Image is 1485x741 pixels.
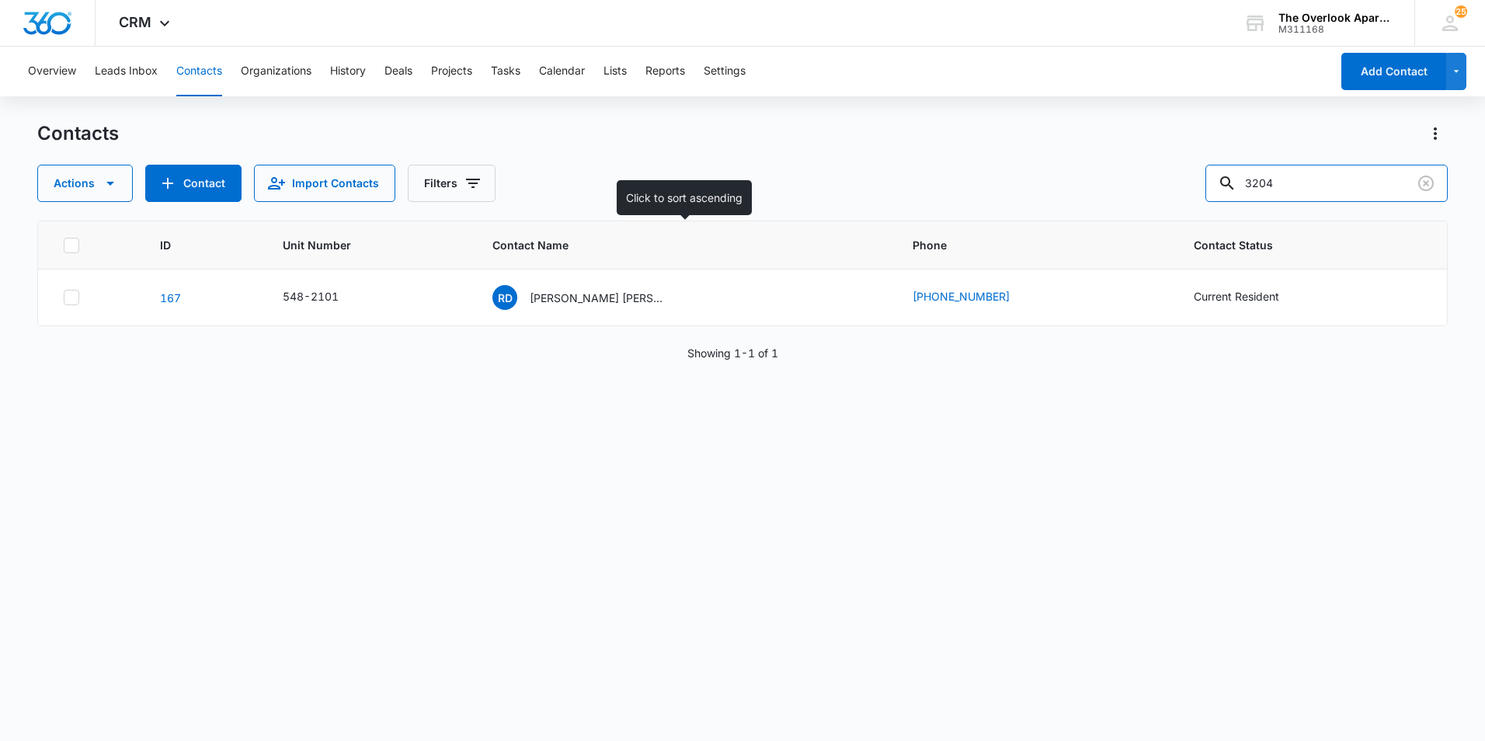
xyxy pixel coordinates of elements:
button: Contacts [176,47,222,96]
button: Projects [431,47,472,96]
span: 25 [1455,5,1467,18]
div: Current Resident [1194,288,1279,304]
div: notifications count [1455,5,1467,18]
a: Navigate to contact details page for Ronald D. Cross, James Michael Martin [160,291,181,304]
h1: Contacts [37,122,119,145]
button: Import Contacts [254,165,395,202]
div: Unit Number - 548-2101 - Select to Edit Field [283,288,367,307]
div: Phone - (720) 648-9165 - Select to Edit Field [913,288,1038,307]
span: Unit Number [283,237,455,253]
span: Contact Status [1194,237,1400,253]
div: 548-2101 [283,288,339,304]
button: Tasks [491,47,520,96]
a: [PHONE_NUMBER] [913,288,1010,304]
button: Calendar [539,47,585,96]
span: Contact Name [492,237,853,253]
button: Actions [37,165,133,202]
button: Add Contact [1341,53,1446,90]
div: account name [1278,12,1392,24]
button: Add Contact [145,165,242,202]
button: Reports [645,47,685,96]
p: Showing 1-1 of 1 [687,345,778,361]
button: Deals [384,47,412,96]
button: History [330,47,366,96]
span: RD [492,285,517,310]
div: Click to sort ascending [617,180,752,215]
button: Actions [1423,121,1448,146]
div: account id [1278,24,1392,35]
p: [PERSON_NAME] [PERSON_NAME] [PERSON_NAME] [530,290,669,306]
button: Filters [408,165,496,202]
span: Phone [913,237,1134,253]
div: Contact Name - Ronald D. Cross, James Michael Martin - Select to Edit Field [492,285,697,310]
span: ID [160,237,223,253]
button: Clear [1414,171,1438,196]
button: Settings [704,47,746,96]
button: Overview [28,47,76,96]
span: CRM [119,14,151,30]
button: Leads Inbox [95,47,158,96]
button: Organizations [241,47,311,96]
input: Search Contacts [1205,165,1448,202]
button: Lists [603,47,627,96]
div: Contact Status - Current Resident - Select to Edit Field [1194,288,1307,307]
